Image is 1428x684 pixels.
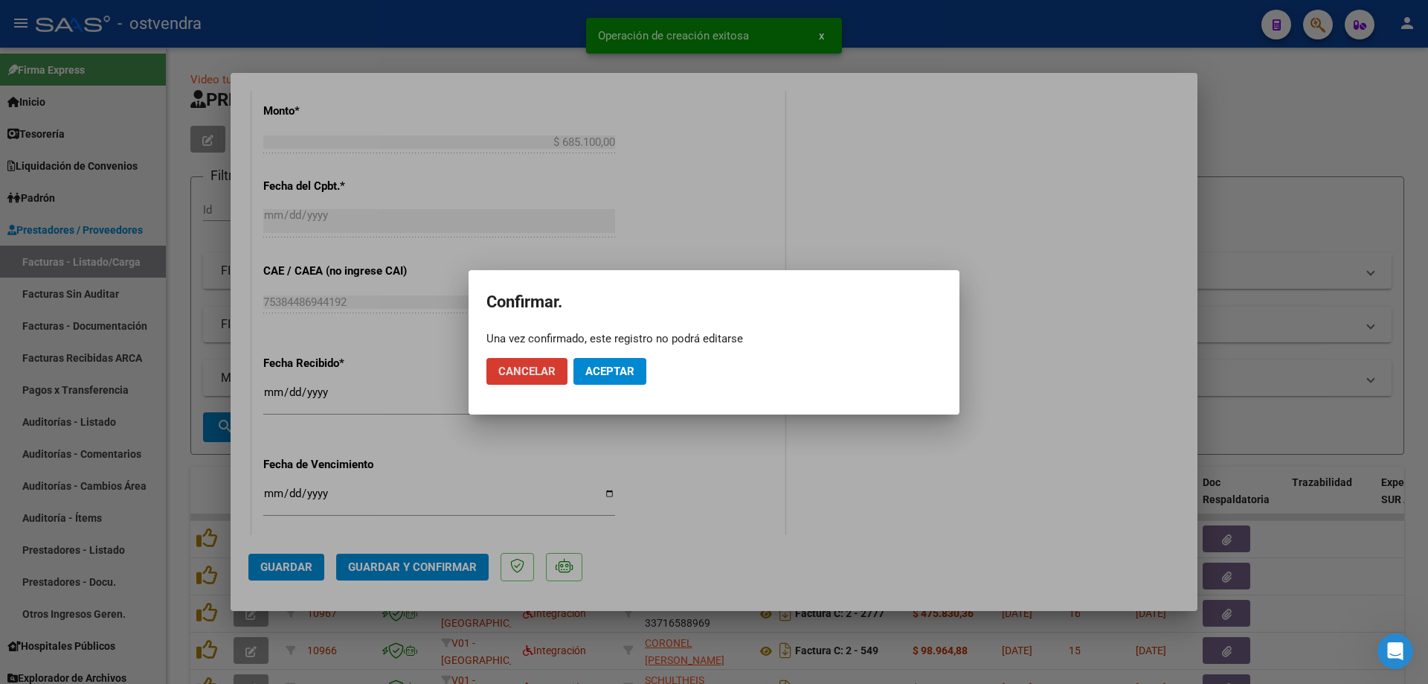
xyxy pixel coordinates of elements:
div: Una vez confirmado, este registro no podrá editarse [486,331,942,346]
iframe: Intercom live chat [1377,633,1413,669]
span: Aceptar [585,365,634,378]
button: Cancelar [486,358,567,385]
h2: Confirmar. [486,288,942,316]
button: Aceptar [573,358,646,385]
span: Cancelar [498,365,556,378]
